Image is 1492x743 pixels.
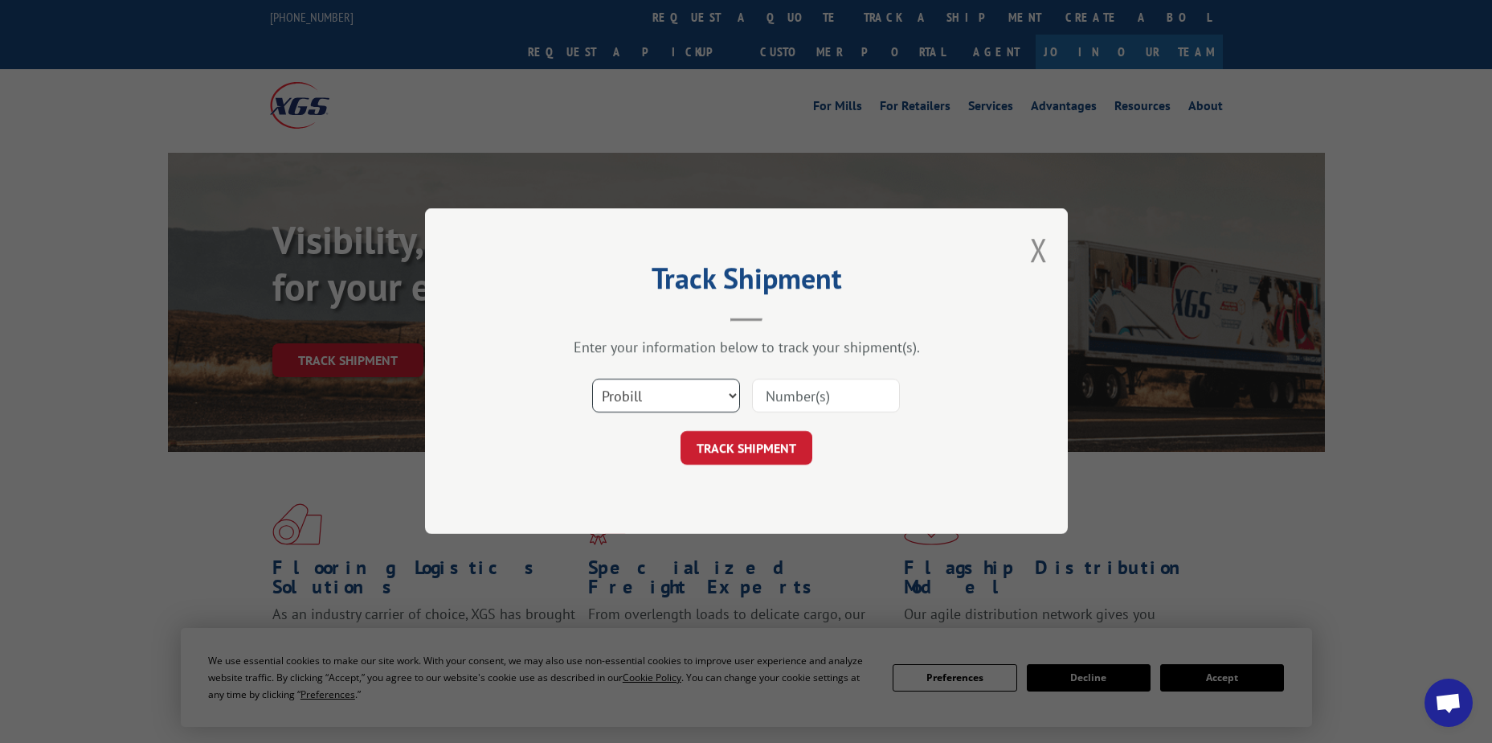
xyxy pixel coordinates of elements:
button: TRACK SHIPMENT [681,432,812,466]
button: Close modal [1030,228,1048,271]
h2: Track Shipment [505,267,987,298]
div: Enter your information below to track your shipment(s). [505,339,987,357]
div: Open chat [1425,679,1473,727]
input: Number(s) [752,380,900,413]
